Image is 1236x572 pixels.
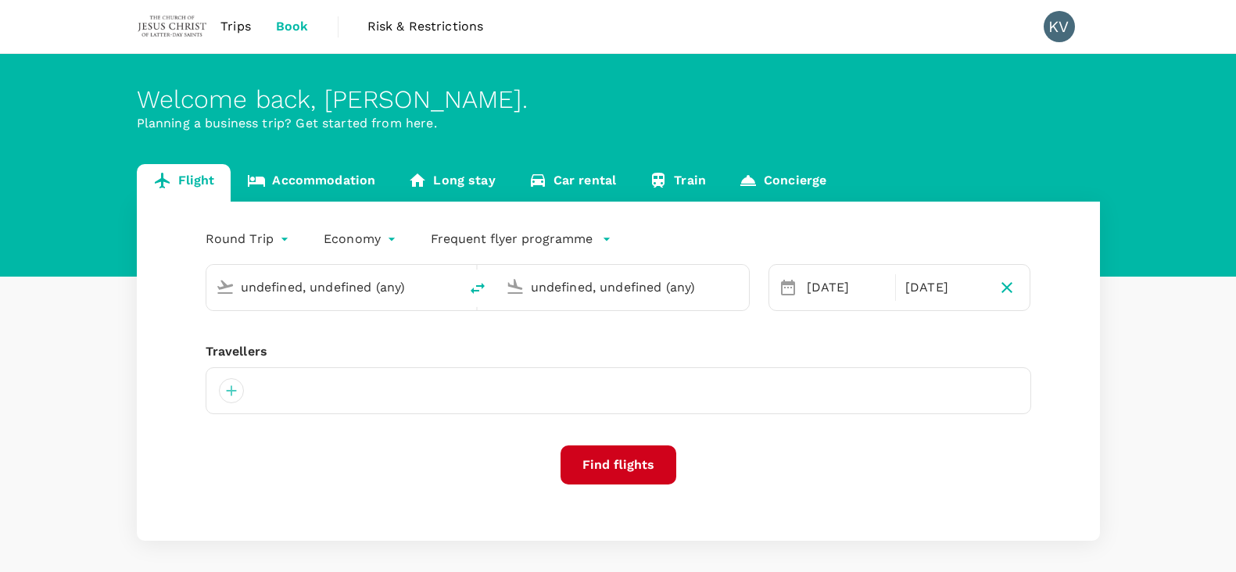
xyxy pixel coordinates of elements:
[137,85,1100,114] div: Welcome back , [PERSON_NAME] .
[431,230,593,248] p: Frequent flyer programme
[367,17,484,36] span: Risk & Restrictions
[231,164,392,202] a: Accommodation
[512,164,633,202] a: Car rental
[561,445,676,484] button: Find flights
[632,164,722,202] a: Train
[137,114,1100,133] p: Planning a business trip? Get started from here.
[392,164,511,202] a: Long stay
[276,17,309,36] span: Book
[801,272,892,303] div: [DATE]
[899,272,991,303] div: [DATE]
[722,164,843,202] a: Concierge
[324,227,399,252] div: Economy
[206,342,1031,361] div: Travellers
[206,227,293,252] div: Round Trip
[448,285,451,288] button: Open
[738,285,741,288] button: Open
[1044,11,1075,42] div: KV
[531,275,716,299] input: Going to
[241,275,426,299] input: Depart from
[459,270,496,307] button: delete
[137,164,231,202] a: Flight
[431,230,611,248] button: Frequent flyer programme
[220,17,251,36] span: Trips
[137,9,209,44] img: The Malaysian Church of Jesus Christ of Latter-day Saints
